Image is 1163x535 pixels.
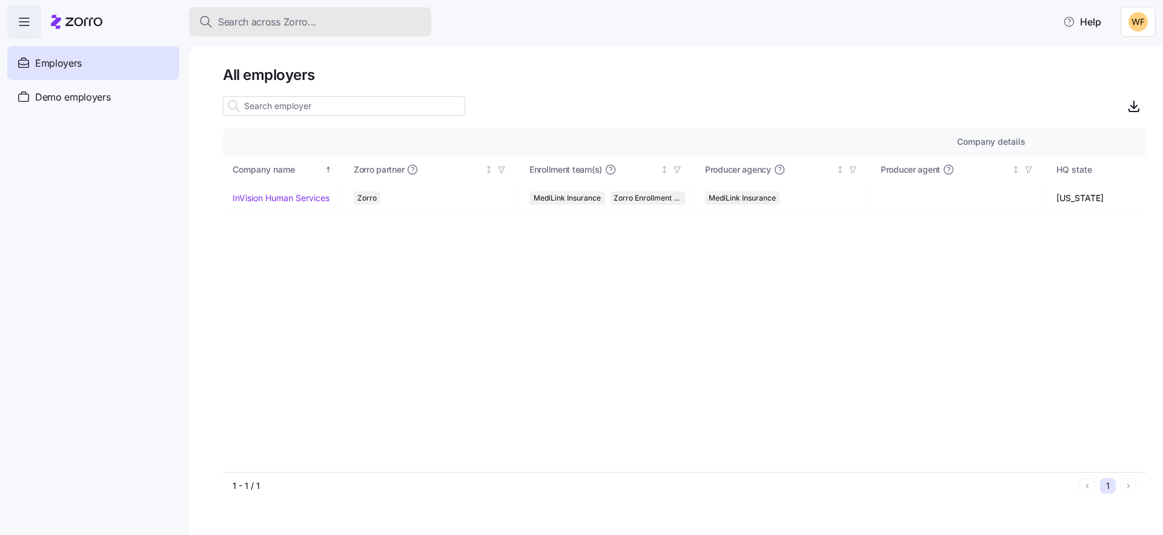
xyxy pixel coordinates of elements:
a: InVision Human Services [233,192,330,204]
span: Zorro [357,191,377,205]
button: Next page [1121,478,1136,494]
div: Not sorted [836,165,844,174]
button: 1 [1100,478,1116,494]
th: Enrollment team(s)Not sorted [520,156,695,184]
button: Search across Zorro... [189,7,431,36]
span: Employers [35,56,82,71]
img: 8adafdde462ffddea829e1adcd6b1844 [1128,12,1148,32]
span: MediLink Insurance [534,191,601,205]
div: Not sorted [1012,165,1020,174]
div: 1 - 1 / 1 [233,480,1075,492]
th: Producer agentNot sorted [871,156,1047,184]
span: Producer agent [881,164,940,176]
span: Enrollment team(s) [529,164,602,176]
div: Not sorted [660,165,669,174]
input: Search employer [223,96,465,116]
span: Demo employers [35,90,111,105]
button: Previous page [1079,478,1095,494]
a: Employers [7,46,179,80]
button: Help [1053,10,1111,34]
span: Zorro Enrollment Team [614,191,682,205]
div: Company name [233,163,322,176]
a: Demo employers [7,80,179,114]
span: Producer agency [705,164,771,176]
th: Zorro partnerNot sorted [344,156,520,184]
span: Search across Zorro... [218,15,316,30]
div: Not sorted [485,165,493,174]
th: Producer agencyNot sorted [695,156,871,184]
th: Company nameSorted ascending [223,156,344,184]
h1: All employers [223,65,1146,84]
div: Sorted ascending [324,165,333,174]
span: Help [1063,15,1101,29]
span: MediLink Insurance [709,191,776,205]
span: Zorro partner [354,164,404,176]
